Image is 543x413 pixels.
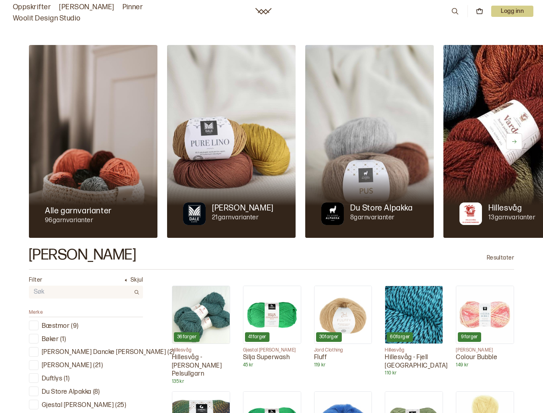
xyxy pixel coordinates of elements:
p: Filter [29,276,43,284]
p: Du Store Alpakka [42,388,92,397]
img: Merkegarn [183,202,206,225]
p: ( 21 ) [93,362,103,370]
a: Hillesvåg - Fjell Sokkegarn60fargerHillesvågHillesvåg - Fjell [GEOGRAPHIC_DATA]110 kr [385,286,443,376]
p: 60 farger [390,334,410,340]
img: Merkegarn [459,202,482,225]
p: [PERSON_NAME] [212,202,274,214]
p: 9 farger [461,334,478,340]
p: 135 kr [172,378,230,385]
p: Colour Bubble [456,354,514,362]
a: Woolit Design Studio [13,13,81,24]
p: 30 farger [319,334,339,340]
p: 21 garnvarianter [212,214,274,222]
a: Pinner [122,2,143,13]
p: Silja Superwash [243,354,301,362]
p: 96 garnvarianter [45,217,112,225]
button: User dropdown [491,6,533,17]
p: [PERSON_NAME] [42,362,92,370]
img: Merkegarn [321,202,344,225]
a: Oppskrifter [13,2,51,13]
p: Alle garnvarianter [45,205,112,217]
p: Logg inn [491,6,533,17]
span: Merke [29,309,43,315]
p: ( 8 ) [93,388,100,397]
p: 8 garnvarianter [350,214,413,222]
p: Gjestal [PERSON_NAME] [42,401,114,410]
p: ( 2 ) [167,348,174,357]
img: Hillesvåg - Blåne Pelsullgarn [172,286,230,343]
p: Resultater [487,254,514,262]
img: Hillesvåg - Fjell Sokkegarn [385,286,443,343]
h2: [PERSON_NAME] [29,247,136,263]
p: Jord Clothing [314,347,372,354]
p: Hillesvåg [172,347,230,354]
p: Bæstmor [42,322,69,331]
img: Colour Bubble [456,286,514,343]
p: 41 farger [248,334,266,340]
a: Hillesvåg - Blåne Pelsullgarn36fargerHillesvågHillesvåg - [PERSON_NAME] Pelsullgarn135 kr [172,286,230,385]
p: 149 kr [456,362,514,368]
p: [PERSON_NAME] Dancke [PERSON_NAME] [42,348,166,357]
p: 119 kr [314,362,372,368]
p: 36 farger [177,334,196,340]
p: 45 kr [243,362,301,368]
a: [PERSON_NAME] [59,2,114,13]
p: ( 1 ) [60,335,66,344]
p: 13 garnvarianter [488,214,535,222]
p: ( 1 ) [64,375,69,383]
img: Silja Superwash [243,286,301,343]
p: Skjul [131,276,143,284]
img: Dale Garn [167,45,296,238]
a: Colour Bubble9farger[PERSON_NAME]Colour Bubble149 kr [456,286,514,368]
p: Hillesvåg - [PERSON_NAME] Pelsullgarn [172,354,230,378]
p: Hillesvåg [385,347,443,354]
img: Du Store Alpakka [305,45,434,238]
p: Hillesvåg - Fjell [GEOGRAPHIC_DATA] [385,354,443,370]
p: Bøker [42,335,59,344]
p: Gjestal [PERSON_NAME] [243,347,301,354]
input: Søk [29,286,130,298]
p: Duftlys [42,375,62,383]
p: ( 9 ) [71,322,78,331]
p: 110 kr [385,370,443,376]
p: ( 25 ) [115,401,126,410]
p: [PERSON_NAME] [456,347,514,354]
p: Hillesvåg [488,202,522,214]
p: Du Store Alpakka [350,202,413,214]
a: Fluff30fargerJord ClothingFluff119 kr [314,286,372,368]
img: Fluff [314,286,372,343]
p: Fluff [314,354,372,362]
a: Silja Superwash41fargerGjestal [PERSON_NAME]Silja Superwash45 kr [243,286,301,368]
img: Alle garnvarianter [29,45,157,238]
a: Woolit [255,8,271,14]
